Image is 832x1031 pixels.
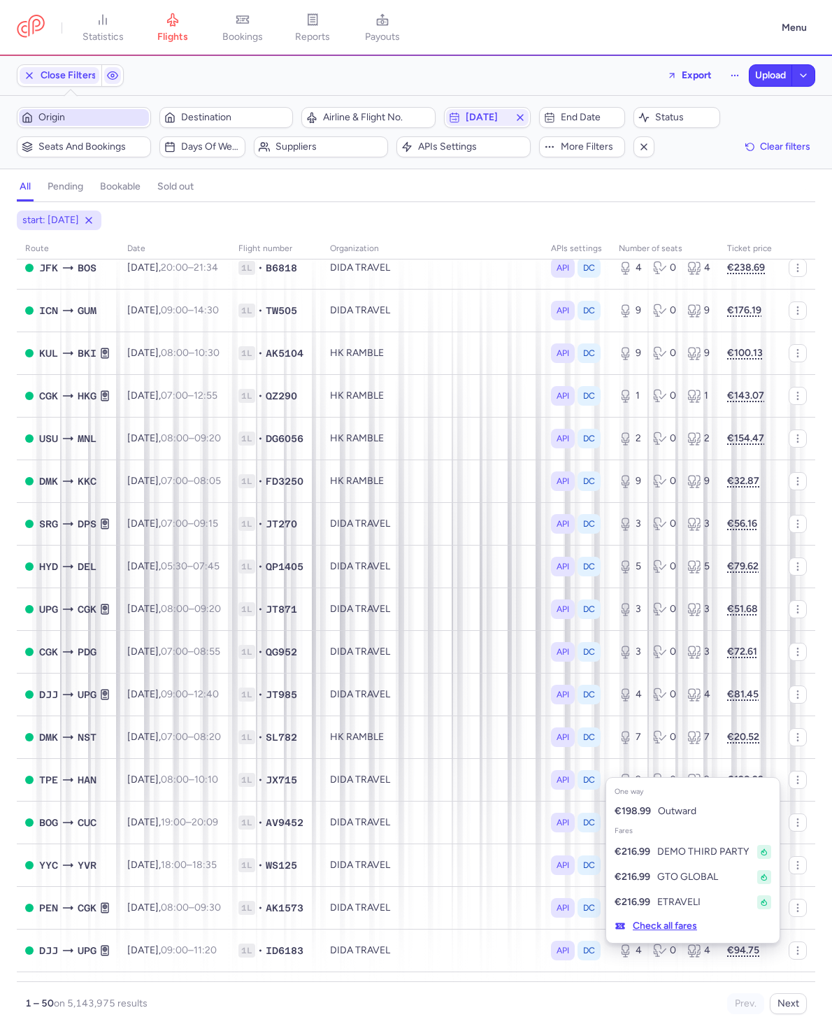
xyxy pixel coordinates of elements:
[557,816,569,830] span: API
[619,304,642,318] div: 9
[322,844,543,886] td: DIDA TRAVEL
[583,517,595,531] span: DC
[127,432,221,444] span: [DATE],
[653,773,676,787] div: 0
[266,816,303,830] span: AV9452
[266,517,297,531] span: JT270
[396,136,531,157] button: APIs settings
[25,776,34,784] span: OPEN
[365,31,400,43] span: payouts
[687,304,710,318] div: 9
[557,304,569,318] span: API
[619,432,642,446] div: 2
[322,545,543,588] td: DIDA TRAVEL
[322,758,543,801] td: DIDA TRAVEL
[266,688,297,702] span: JT985
[755,70,786,81] span: Upload
[583,560,595,574] span: DC
[610,239,719,259] th: number of seats
[194,646,220,657] time: 08:55
[619,560,642,574] div: 5
[615,846,650,858] span: €216.99
[275,141,383,152] span: Suppliers
[266,346,303,360] span: AK5104
[25,477,34,485] span: OPEN
[583,432,595,446] span: DC
[557,517,569,531] span: API
[17,65,101,86] button: Close Filters
[557,688,569,702] span: API
[258,560,263,574] span: •
[418,141,526,152] span: APIs settings
[161,646,188,657] time: 07:00
[25,392,34,400] span: OPEN
[266,432,303,446] span: DG6056
[278,13,347,43] a: reports
[127,518,218,529] span: [DATE],
[78,772,96,788] span: Noibai International, Hanoi, Viet Nam
[727,731,759,743] strong: €20.52
[557,773,569,787] span: API
[727,390,764,401] strong: €143.07
[161,390,188,401] time: 07:00
[78,388,96,404] span: Hong Kong International, Honk Kong, Hong Kong
[161,518,188,529] time: 07:00
[258,474,263,488] span: •
[727,475,759,487] strong: €32.87
[561,141,621,152] span: More filters
[583,602,595,616] span: DC
[619,346,642,360] div: 9
[266,304,297,318] span: TW505
[653,645,676,659] div: 0
[773,15,815,41] button: Menu
[658,64,721,87] button: Export
[770,993,807,1014] button: Next
[687,261,710,275] div: 4
[159,107,294,128] button: Destination
[39,474,58,489] span: DMK
[157,180,194,193] h4: sold out
[727,262,765,273] strong: €238.69
[583,688,595,702] span: DC
[238,602,255,616] span: 1L
[557,389,569,403] span: API
[258,261,263,275] span: •
[39,858,58,873] span: Calgary International Airport, Calgary, Alberta, Canada
[619,645,642,659] div: 3
[619,730,642,744] div: 7
[727,304,761,316] strong: €176.19
[322,460,543,502] td: HK RAMBLE
[727,432,764,444] strong: €154.47
[78,260,96,276] span: Logan International, Boston, Massachusetts, United States of America
[181,141,241,152] span: Days of week
[238,389,255,403] span: 1L
[258,688,263,702] span: •
[194,304,219,316] time: 14:30
[78,346,96,361] span: Kota-Kinabalu International Airport, Kota Kinabalu, Malaysia
[238,432,255,446] span: 1L
[38,112,146,123] span: Origin
[161,347,220,359] span: –
[39,602,58,617] span: Hasanudin, Makassar, Indonesia
[254,136,388,157] button: Suppliers
[557,602,569,616] span: API
[619,389,642,403] div: 1
[687,773,710,787] div: 9
[561,112,621,123] span: End date
[39,260,58,276] span: John F Kennedy International, New York City, United States
[655,112,715,123] span: Status
[258,517,263,531] span: •
[687,730,710,744] div: 7
[78,516,96,532] span: Ngurah Rai International, Denpasar, Indonesia
[22,213,79,227] span: start: [DATE]
[619,474,642,488] div: 9
[48,180,83,193] h4: pending
[194,390,217,401] time: 12:55
[161,603,221,615] span: –
[161,262,188,273] time: 20:00
[161,304,219,316] span: –
[727,518,757,529] strong: €56.16
[193,560,220,572] time: 07:45
[258,645,263,659] span: •
[161,475,188,487] time: 07:00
